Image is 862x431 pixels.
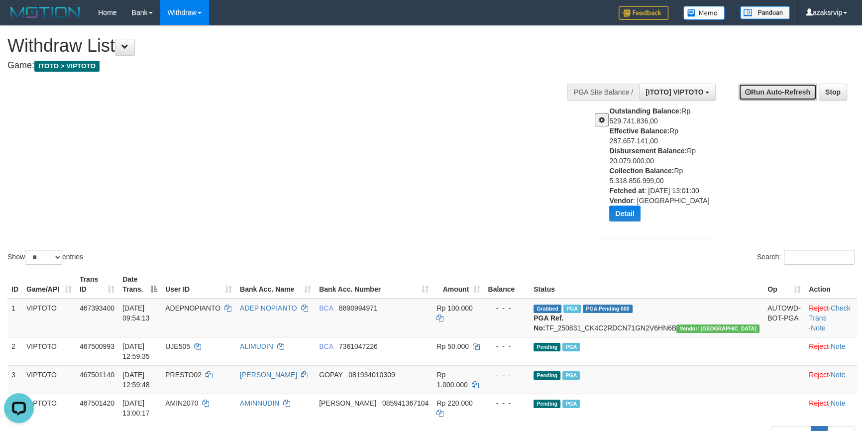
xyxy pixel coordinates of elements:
[805,394,857,422] td: ·
[436,304,472,312] span: Rp 100.000
[7,250,83,265] label: Show entries
[165,399,198,407] span: AMIN2070
[122,304,150,322] span: [DATE] 09:54:13
[484,270,530,299] th: Balance
[646,88,703,96] span: [ITOTO] VIPTOTO
[22,394,76,422] td: VIPTOTO
[22,299,76,337] td: VIPTOTO
[315,270,432,299] th: Bank Acc. Number: activate to sort column ascending
[809,342,829,350] a: Reject
[562,371,580,380] span: Marked by azaksrvip
[319,399,376,407] span: [PERSON_NAME]
[348,371,395,379] span: Copy 081934010309 to clipboard
[432,270,484,299] th: Amount: activate to sort column ascending
[562,343,580,351] span: Marked by azaksrvip
[76,270,118,299] th: Trans ID: activate to sort column ascending
[22,270,76,299] th: Game/API: activate to sort column ascending
[22,337,76,365] td: VIPTOTO
[7,5,83,20] img: MOTION_logo.png
[805,299,857,337] td: · ·
[809,399,829,407] a: Reject
[534,343,560,351] span: Pending
[7,61,565,71] h4: Game:
[80,304,114,312] span: 467393400
[534,314,563,332] b: PGA Ref. No:
[80,342,114,350] span: 467500993
[809,304,829,312] a: Reject
[7,337,22,365] td: 2
[25,250,62,265] select: Showentries
[319,342,333,350] span: BCA
[7,270,22,299] th: ID
[382,399,429,407] span: Copy 085941367104 to clipboard
[609,147,687,155] b: Disbursement Balance:
[165,304,220,312] span: ADEPNOPIANTO
[609,127,669,135] b: Effective Balance:
[236,270,315,299] th: Bank Acc. Name: activate to sort column ascending
[809,304,850,322] a: Check Trans
[80,399,114,407] span: 467501420
[436,342,469,350] span: Rp 50.000
[567,84,639,101] div: PGA Site Balance /
[240,304,297,312] a: ADEP NOPIANTO
[4,4,34,34] button: Open LiveChat chat widget
[240,399,279,407] a: AMINNUDIN
[488,303,526,313] div: - - -
[240,371,297,379] a: [PERSON_NAME]
[609,167,674,175] b: Collection Balance:
[319,371,342,379] span: GOPAY
[831,371,846,379] a: Note
[809,371,829,379] a: Reject
[22,365,76,394] td: VIPTOTO
[609,197,633,205] b: Vendor
[676,324,759,333] span: Vendor URL: https://checkout4.1velocity.biz
[122,371,150,389] span: [DATE] 12:59:48
[583,305,633,313] span: PGA Pending
[34,61,100,72] span: ITOTO > VIPTOTO
[805,337,857,365] td: ·
[7,365,22,394] td: 3
[740,6,790,19] img: panduan.png
[609,187,644,195] b: Fetched at
[609,106,721,229] div: Rp 529.741.836,00 Rp 287.657.141,00 Rp 20.079.000,00 Rp 5.318.856.999,00 : [DATE] 13:01:00 : [GEO...
[683,6,725,20] img: Button%20Memo.svg
[784,250,855,265] input: Search:
[619,6,668,20] img: Feedback.jpg
[7,36,565,56] h1: Withdraw List
[488,370,526,380] div: - - -
[165,371,202,379] span: PRESTO02
[118,270,161,299] th: Date Trans.: activate to sort column descending
[563,305,581,313] span: Marked by azaksrvip
[240,342,273,350] a: ALIMUDIN
[488,398,526,408] div: - - -
[436,399,472,407] span: Rp 220.000
[805,365,857,394] td: ·
[805,270,857,299] th: Action
[165,342,190,350] span: UJE505
[831,399,846,407] a: Note
[831,342,846,350] a: Note
[7,299,22,337] td: 1
[739,84,817,101] a: Run Auto-Refresh
[436,371,467,389] span: Rp 1.000.000
[609,107,681,115] b: Outstanding Balance:
[339,342,378,350] span: Copy 7361047226 to clipboard
[530,270,763,299] th: Status
[488,341,526,351] div: - - -
[609,206,640,221] button: Detail
[639,84,716,101] button: [ITOTO] VIPTOTO
[530,299,763,337] td: TF_250831_CK4C2RDCN71GN2V6HN6B
[763,299,805,337] td: AUTOWD-BOT-PGA
[122,342,150,360] span: [DATE] 12:59:35
[80,371,114,379] span: 467501140
[339,304,378,312] span: Copy 8890994971 to clipboard
[161,270,236,299] th: User ID: activate to sort column ascending
[534,400,560,408] span: Pending
[319,304,333,312] span: BCA
[122,399,150,417] span: [DATE] 13:00:17
[763,270,805,299] th: Op: activate to sort column ascending
[562,400,580,408] span: Marked by azaksrvip
[534,371,560,380] span: Pending
[811,324,826,332] a: Note
[534,305,561,313] span: Grabbed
